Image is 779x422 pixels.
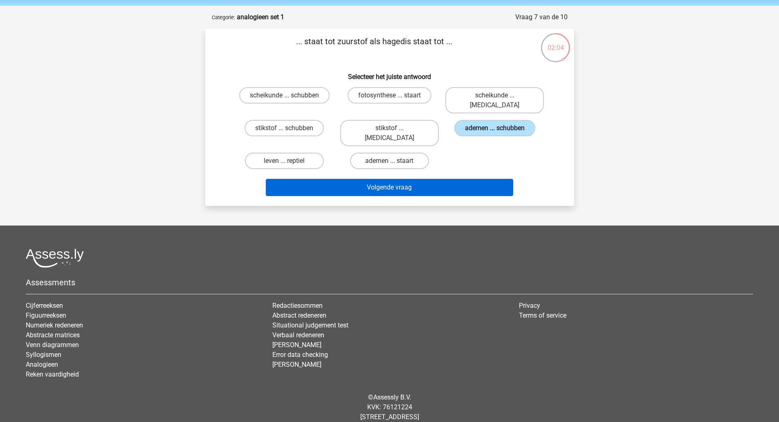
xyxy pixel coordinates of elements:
[26,302,63,309] a: Cijferreeksen
[540,32,571,53] div: 02:04
[26,248,84,268] img: Assessly logo
[272,331,324,339] a: Verbaal redeneren
[348,87,431,104] label: fotosynthese ... staart
[245,153,324,169] label: leven ... reptiel
[519,311,566,319] a: Terms of service
[272,302,323,309] a: Redactiesommen
[266,179,513,196] button: Volgende vraag
[26,361,58,368] a: Analogieen
[373,393,411,401] a: Assessly B.V.
[218,35,530,60] p: ... staat tot zuurstof als hagedis staat tot ...
[239,87,330,104] label: scheikunde ... schubben
[26,331,80,339] a: Abstracte matrices
[245,120,324,136] label: stikstof ... schubben
[272,321,348,329] a: Situational judgement test
[272,311,326,319] a: Abstract redeneren
[350,153,429,169] label: ademen ... staart
[212,14,235,20] small: Categorie:
[454,120,535,136] label: ademen ... schubben
[340,120,439,146] label: stikstof ... [MEDICAL_DATA]
[26,351,61,359] a: Syllogismen
[26,321,83,329] a: Numeriek redeneren
[26,311,66,319] a: Figuurreeksen
[515,12,568,22] div: Vraag 7 van de 10
[445,87,544,113] label: scheikunde ... [MEDICAL_DATA]
[272,361,321,368] a: [PERSON_NAME]
[26,370,79,378] a: Reken vaardigheid
[272,341,321,349] a: [PERSON_NAME]
[26,341,79,349] a: Venn diagrammen
[218,66,561,81] h6: Selecteer het juiste antwoord
[272,351,328,359] a: Error data checking
[519,302,540,309] a: Privacy
[237,13,284,21] strong: analogieen set 1
[26,278,753,287] h5: Assessments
